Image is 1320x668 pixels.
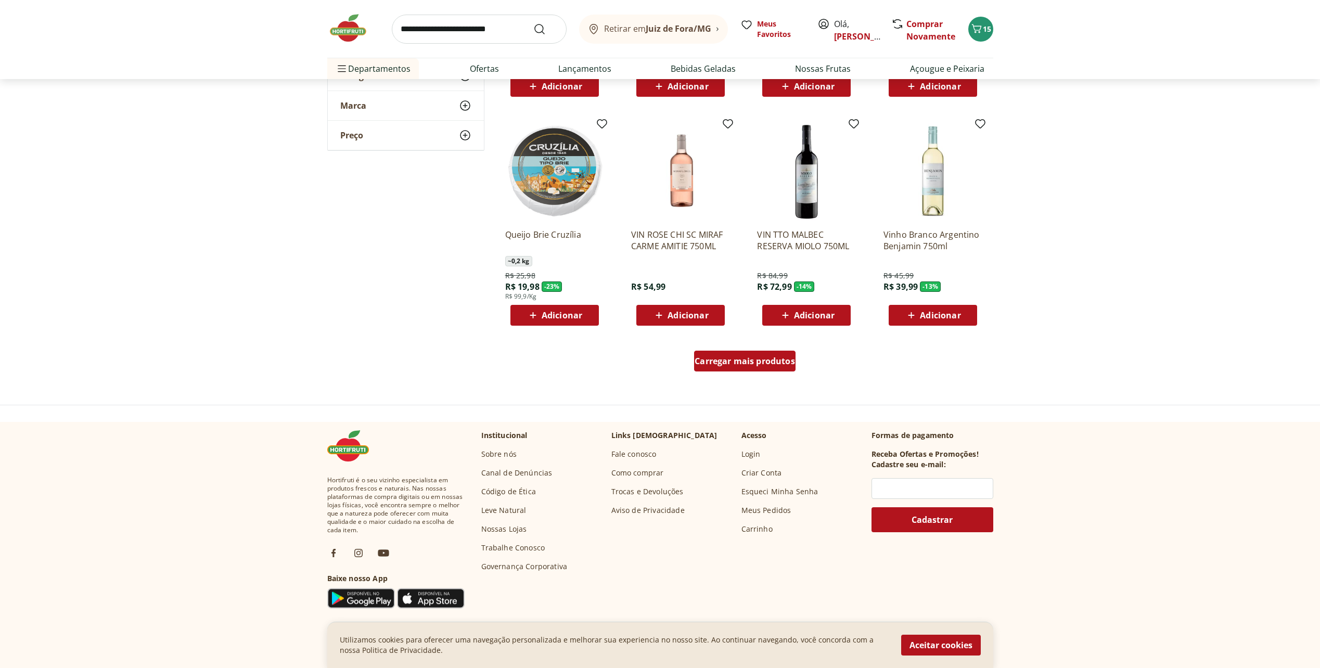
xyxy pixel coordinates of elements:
a: Ofertas [470,62,499,75]
span: Cadastrar [912,516,953,524]
button: Adicionar [636,76,725,97]
span: Departamentos [336,56,411,81]
span: Adicionar [668,311,708,319]
span: R$ 45,99 [883,271,914,281]
button: Adicionar [762,76,851,97]
span: Adicionar [542,311,582,319]
a: Queijo Brie Cruzília [505,229,604,252]
a: Aviso de Privacidade [611,505,685,516]
span: R$ 99,9/Kg [505,292,537,301]
img: VIN TTO MALBEC RESERVA MIOLO 750ML [757,122,856,221]
span: R$ 39,99 [883,281,918,292]
span: Adicionar [794,82,835,91]
a: Fale conosco [611,449,657,459]
a: Vinho Branco Argentino Benjamin 750ml [883,229,982,252]
img: Google Play Icon [327,588,395,609]
a: Criar Conta [741,468,782,478]
a: Comprar Novamente [906,18,955,42]
a: Nossas Lojas [481,524,527,534]
p: Links [DEMOGRAPHIC_DATA] [611,430,717,441]
a: Meus Favoritos [740,19,805,40]
a: Trocas e Devoluções [611,486,684,497]
span: Adicionar [794,311,835,319]
a: VIN ROSE CHI SC MIRAF CARME AMITIE 750ML [631,229,730,252]
span: R$ 19,98 [505,281,540,292]
button: Adicionar [510,305,599,326]
p: Acesso [741,430,767,441]
span: 15 [983,24,991,34]
span: R$ 25,98 [505,271,535,281]
button: Submit Search [533,23,558,35]
img: Vinho Branco Argentino Benjamin 750ml [883,122,982,221]
a: Açougue e Peixaria [910,62,984,75]
img: Hortifruti [327,12,379,44]
span: Adicionar [920,311,960,319]
span: ~ 0,2 kg [505,256,532,266]
button: Aceitar cookies [901,635,981,656]
span: Adicionar [542,82,582,91]
button: Retirar emJuiz de Fora/MG [579,15,728,44]
span: Adicionar [668,82,708,91]
a: Carrinho [741,524,773,534]
span: Retirar em [604,24,711,33]
a: Nossas Frutas [795,62,851,75]
input: search [392,15,567,44]
a: [PERSON_NAME] [834,31,902,42]
a: Sobre nós [481,449,517,459]
a: Como comprar [611,468,664,478]
button: Adicionar [889,305,977,326]
img: ytb [377,547,390,559]
img: ig [352,547,365,559]
img: Hortifruti [327,430,379,461]
span: Adicionar [920,82,960,91]
span: - 13 % [920,281,941,292]
a: Lançamentos [558,62,611,75]
span: Hortifruti é o seu vizinho especialista em produtos frescos e naturais. Nas nossas plataformas de... [327,476,465,534]
a: Canal de Denúncias [481,468,553,478]
button: Marca [328,91,484,120]
span: R$ 84,99 [757,271,787,281]
span: R$ 54,99 [631,281,665,292]
h3: Cadastre seu e-mail: [872,459,946,470]
span: Marca [340,100,366,111]
button: Adicionar [636,305,725,326]
span: Meus Favoritos [757,19,805,40]
a: Bebidas Geladas [671,62,736,75]
a: Trabalhe Conosco [481,543,545,553]
button: Adicionar [510,76,599,97]
img: fb [327,547,340,559]
p: Utilizamos cookies para oferecer uma navegação personalizada e melhorar sua experiencia no nosso ... [340,635,889,656]
span: Preço [340,130,363,140]
a: Meus Pedidos [741,505,791,516]
span: Carregar mais produtos [695,357,795,365]
a: Login [741,449,761,459]
button: Menu [336,56,348,81]
b: Juiz de Fora/MG [646,23,711,34]
p: Institucional [481,430,528,441]
a: Esqueci Minha Senha [741,486,818,497]
p: Formas de pagamento [872,430,993,441]
button: Adicionar [762,305,851,326]
button: Cadastrar [872,507,993,532]
img: Queijo Brie Cruzília [505,122,604,221]
span: - 14 % [794,281,815,292]
button: Preço [328,121,484,150]
span: - 23 % [542,281,562,292]
button: Carrinho [968,17,993,42]
h3: Receba Ofertas e Promoções! [872,449,979,459]
a: Código de Ética [481,486,536,497]
a: VIN TTO MALBEC RESERVA MIOLO 750ML [757,229,856,252]
a: Carregar mais produtos [694,351,796,376]
img: App Store Icon [397,588,465,609]
span: R$ 72,99 [757,281,791,292]
span: Olá, [834,18,880,43]
button: Adicionar [889,76,977,97]
img: VIN ROSE CHI SC MIRAF CARME AMITIE 750ML [631,122,730,221]
h3: Baixe nosso App [327,573,465,584]
a: Governança Corporativa [481,561,568,572]
a: Leve Natural [481,505,527,516]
